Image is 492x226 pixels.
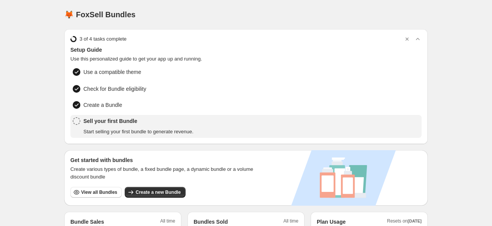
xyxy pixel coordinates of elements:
[70,218,104,226] h2: Bundle Sales
[70,165,261,181] span: Create various types of bundle, a fixed bundle page, a dynamic bundle or a volume discount bundle
[83,68,370,76] span: Use a compatible theme
[70,46,422,54] span: Setup Guide
[80,35,127,43] span: 3 of 4 tasks complete
[70,156,261,164] h3: Get started with bundles
[194,218,228,226] h2: Bundles Sold
[408,219,422,223] span: [DATE]
[70,55,422,63] span: Use this personalized guide to get your app up and running.
[317,218,345,226] h2: Plan Usage
[70,187,122,198] button: View all Bundles
[125,187,185,198] button: Create a new Bundle
[83,85,146,93] span: Check for Bundle eligibility
[83,117,194,125] span: Sell your first Bundle
[83,128,194,136] span: Start selling your first bundle to generate revenue.
[64,10,135,19] h1: 🦊 FoxSell Bundles
[81,189,117,195] span: View all Bundles
[135,189,181,195] span: Create a new Bundle
[83,101,122,109] span: Create a Bundle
